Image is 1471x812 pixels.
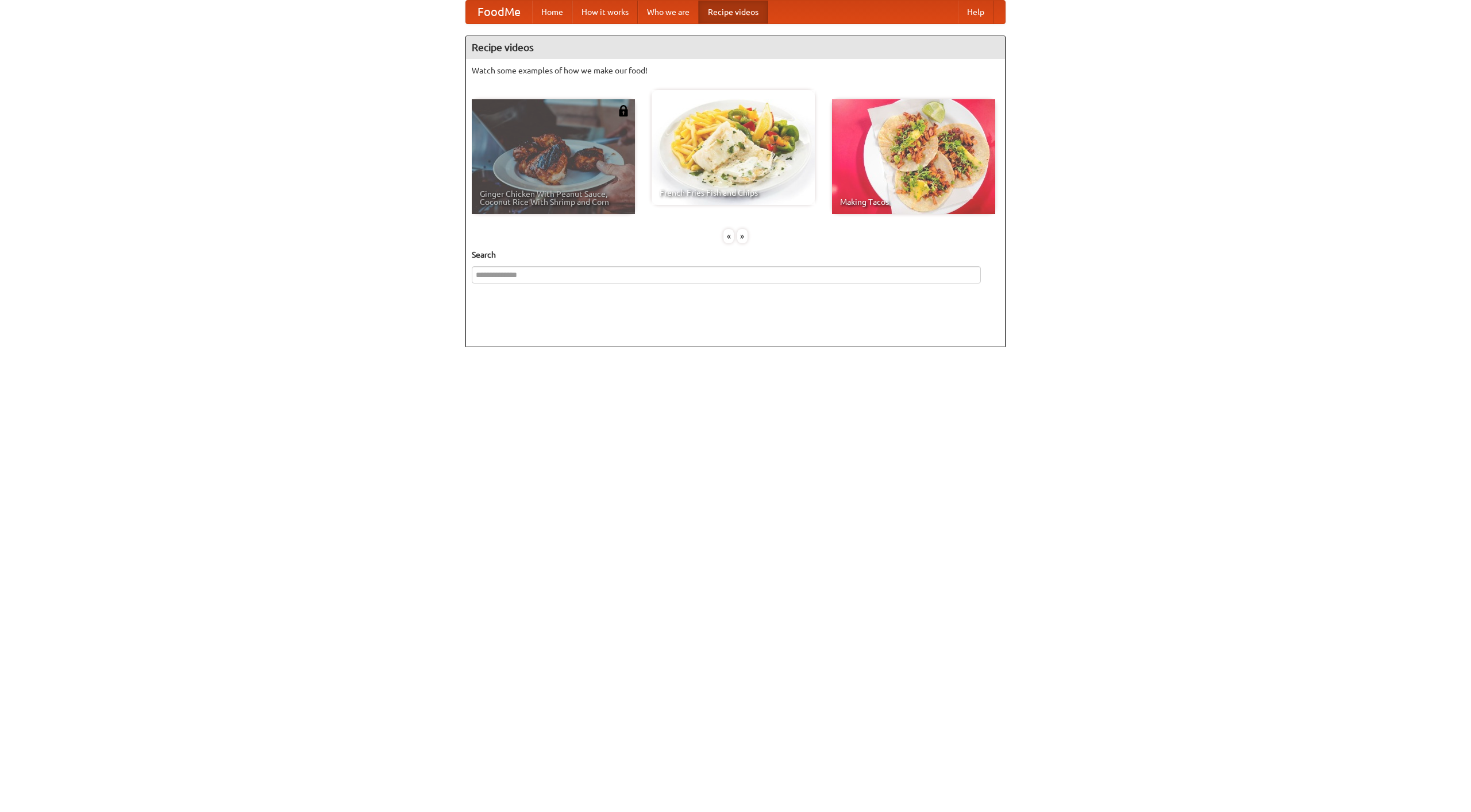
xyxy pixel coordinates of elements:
p: Watch some examples of how we make our food! [472,65,999,76]
a: Help [958,1,993,24]
h5: Search [472,249,999,261]
span: French Fries Fish and Chips [660,189,807,197]
a: Recipe videos [699,1,768,24]
div: « [723,229,734,243]
h4: Recipe videos [466,36,1005,59]
img: 483408.png [618,105,629,116]
a: Who we are [638,1,699,24]
a: How it works [572,1,638,24]
a: Home [532,1,572,24]
a: French Fries Fish and Chips [652,90,815,205]
div: » [737,229,748,243]
a: FoodMe [466,1,532,24]
a: Making Tacos [832,99,995,214]
span: Making Tacos [840,198,987,206]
